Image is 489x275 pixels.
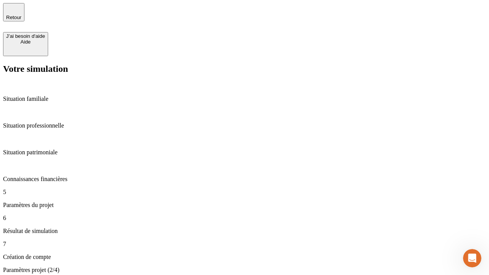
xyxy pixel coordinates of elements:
p: Connaissances financières [3,176,486,183]
p: 6 [3,215,486,222]
p: 5 [3,189,486,196]
p: Paramètres projet (2/4) [3,267,486,273]
span: Retour [6,15,21,20]
p: 7 [3,241,486,247]
div: J’ai besoin d'aide [6,33,45,39]
button: J’ai besoin d'aideAide [3,32,48,56]
p: Paramètres du projet [3,202,486,209]
h2: Votre simulation [3,64,486,74]
iframe: Intercom live chat [463,249,481,267]
p: Résultat de simulation [3,228,486,235]
p: Situation professionnelle [3,122,486,129]
p: Création de compte [3,254,486,260]
p: Situation familiale [3,95,486,102]
p: Situation patrimoniale [3,149,486,156]
div: Aide [6,39,45,45]
button: Retour [3,3,24,21]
